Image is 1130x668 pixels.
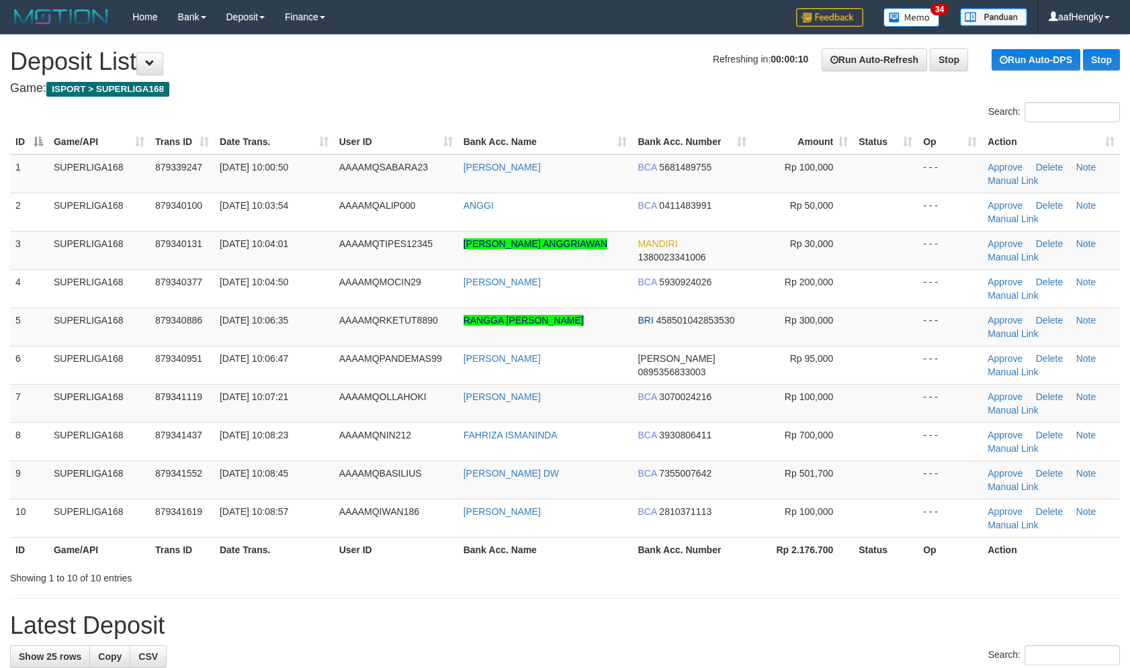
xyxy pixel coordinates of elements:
td: - - - [918,346,982,384]
a: Note [1076,353,1096,364]
img: Button%20Memo.svg [883,8,940,27]
span: [DATE] 10:08:23 [220,430,288,440]
span: Rp 50,000 [790,200,834,211]
th: Game/API: activate to sort column ascending [48,130,150,154]
a: Run Auto-Refresh [822,48,927,71]
a: Approve [988,238,1023,249]
span: BCA [638,391,656,402]
span: BCA [638,430,656,440]
a: Stop [930,48,968,71]
a: Delete [1036,430,1063,440]
span: [DATE] 10:07:21 [220,391,288,402]
span: Rp 300,000 [785,315,833,326]
a: Manual Link [988,367,1039,377]
span: BCA [638,506,656,517]
a: Note [1076,277,1096,287]
span: Copy 5681489755 to clipboard [659,162,711,173]
span: 879340377 [155,277,202,287]
td: SUPERLIGA168 [48,231,150,269]
div: Showing 1 to 10 of 10 entries [10,566,461,585]
span: Copy 5930924026 to clipboard [659,277,711,287]
span: MANDIRI [638,238,677,249]
td: - - - [918,154,982,193]
span: Copy 1380023341006 to clipboard [638,252,705,263]
th: Date Trans. [214,537,334,562]
a: Note [1076,200,1096,211]
a: Manual Link [988,443,1039,454]
span: [DATE] 10:06:47 [220,353,288,364]
th: Bank Acc. Number: activate to sort column ascending [632,130,752,154]
span: 34 [930,3,949,15]
span: BCA [638,200,656,211]
span: Copy [98,651,122,662]
td: SUPERLIGA168 [48,422,150,461]
a: Run Auto-DPS [992,49,1080,70]
span: 879340131 [155,238,202,249]
a: Approve [988,353,1023,364]
th: User ID [334,537,458,562]
a: Note [1076,162,1096,173]
span: AAAAMQOLLAHOKI [339,391,427,402]
a: Note [1076,468,1096,479]
span: [DATE] 10:00:50 [220,162,288,173]
td: SUPERLIGA168 [48,346,150,384]
th: Trans ID [150,537,214,562]
a: Manual Link [988,290,1039,301]
a: Approve [988,430,1023,440]
a: Copy [89,645,130,668]
a: Note [1076,430,1096,440]
a: Delete [1036,353,1063,364]
span: BCA [638,162,656,173]
span: 879341437 [155,430,202,440]
span: [DATE] 10:06:35 [220,315,288,326]
th: ID [10,537,48,562]
span: Rp 501,700 [785,468,833,479]
span: AAAAMQTIPES12345 [339,238,433,249]
th: Date Trans.: activate to sort column ascending [214,130,334,154]
span: AAAAMQBASILIUS [339,468,422,479]
th: Rp 2.176.700 [752,537,853,562]
a: [PERSON_NAME] [464,162,541,173]
span: Copy 458501042853530 to clipboard [656,315,735,326]
a: Manual Link [988,252,1039,263]
td: 9 [10,461,48,499]
a: CSV [130,645,167,668]
span: AAAAMQNIN212 [339,430,411,440]
a: Delete [1036,315,1063,326]
span: 879341619 [155,506,202,517]
a: Note [1076,391,1096,402]
td: SUPERLIGA168 [48,384,150,422]
td: - - - [918,461,982,499]
th: Status: activate to sort column ascending [853,130,918,154]
h1: Latest Deposit [10,612,1120,639]
a: [PERSON_NAME] [464,277,541,287]
a: Note [1076,315,1096,326]
a: Approve [988,315,1023,326]
th: Action [982,537,1120,562]
td: 6 [10,346,48,384]
a: Approve [988,391,1023,402]
a: Note [1076,238,1096,249]
span: BCA [638,468,656,479]
span: 879340100 [155,200,202,211]
span: [DATE] 10:08:57 [220,506,288,517]
a: Manual Link [988,213,1039,224]
span: AAAAMQSABARA23 [339,162,428,173]
a: Stop [1083,49,1120,70]
span: 879341552 [155,468,202,479]
h4: Game: [10,82,1120,95]
th: Amount: activate to sort column ascending [752,130,853,154]
td: SUPERLIGA168 [48,154,150,193]
span: AAAAMQRKETUT8890 [339,315,438,326]
label: Search: [988,102,1120,122]
a: Approve [988,200,1023,211]
span: AAAAMQPANDEMAS99 [339,353,442,364]
a: [PERSON_NAME] [464,391,541,402]
span: ISPORT > SUPERLIGA168 [46,82,169,97]
th: Action: activate to sort column ascending [982,130,1120,154]
td: - - - [918,231,982,269]
th: Bank Acc. Number [632,537,752,562]
th: User ID: activate to sort column ascending [334,130,458,154]
a: RANGGA [PERSON_NAME] [464,315,584,326]
a: Approve [988,468,1023,479]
